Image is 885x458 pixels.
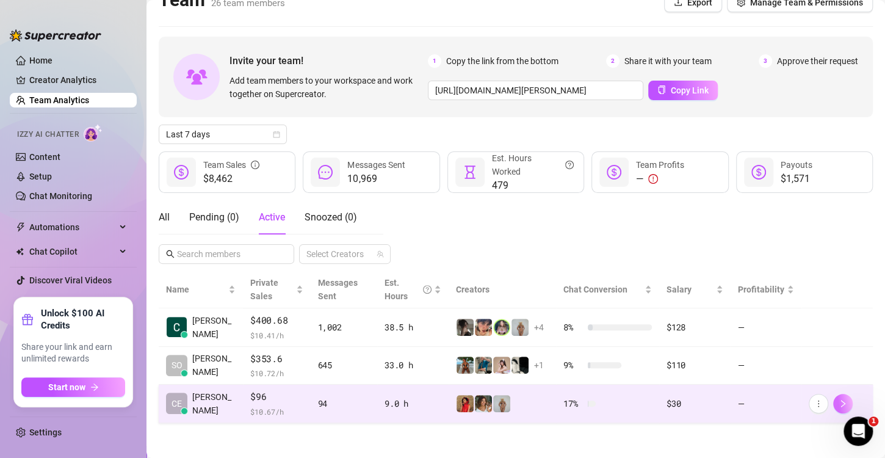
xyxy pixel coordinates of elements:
span: Active [259,211,285,223]
span: Approve their request [777,54,858,68]
span: Payouts [781,160,812,170]
span: hourglass [463,165,477,180]
span: Automations [29,217,116,237]
span: $400.68 [250,313,303,328]
span: exclamation-circle [648,174,658,184]
th: Creators [449,271,556,308]
th: Name [159,271,243,308]
input: Search members [177,247,277,261]
span: Chat Copilot [29,242,116,261]
img: jadetv [493,319,510,336]
a: Content [29,152,60,162]
span: team [377,250,384,258]
span: Invite your team! [229,53,428,68]
span: Messages Sent [347,160,405,170]
a: Creator Analytics [29,70,127,90]
span: CE [172,397,182,410]
span: more [814,399,823,408]
span: $96 [250,390,303,404]
span: Chat Conversion [563,285,627,294]
span: $353.6 [250,352,303,366]
div: Est. Hours Worked [492,151,574,178]
div: All [159,210,170,225]
span: [PERSON_NAME] [192,390,236,417]
div: 9.0 h [385,397,441,410]
span: Salary [666,285,692,294]
span: question-circle [565,151,574,178]
span: dollar-circle [751,165,766,180]
a: Settings [29,427,62,437]
div: 1,002 [318,321,370,334]
span: calendar [273,131,280,138]
span: Last 7 days [166,125,280,144]
div: 33.0 h [385,358,441,372]
span: Izzy AI Chatter [17,129,79,140]
img: Barbi [493,395,510,412]
div: — [636,172,684,186]
img: AI Chatter [84,124,103,142]
img: Eavnc [475,357,492,374]
span: gift [21,313,34,325]
a: Discover Viral Videos [29,275,112,285]
button: Start nowarrow-right [21,377,125,397]
span: Snoozed ( 0 ) [305,211,357,223]
span: SO [172,358,182,372]
iframe: Intercom live chat [843,416,873,446]
button: Copy Link [648,81,718,100]
span: + 1 [534,358,544,372]
span: $8,462 [203,172,259,186]
span: Team Profits [636,160,684,170]
div: 94 [318,397,370,410]
img: daiisyjane [457,319,474,336]
td: — [731,385,801,423]
strong: Unlock $100 AI Credits [41,307,125,332]
span: 10,969 [347,172,405,186]
span: Profitability [738,285,784,294]
img: bellatendresse [457,395,474,412]
img: comicaltaco [511,357,529,374]
span: Messages Sent [318,278,358,301]
img: logo-BBDzfeDw.svg [10,29,101,42]
img: Libby [457,357,474,374]
span: right [839,399,847,408]
span: thunderbolt [16,222,26,232]
td: — [731,347,801,385]
span: Name [166,283,226,296]
span: info-circle [251,158,259,172]
img: Barbi [511,319,529,336]
span: copy [657,85,666,94]
span: Copy the link from the bottom [446,54,558,68]
a: Setup [29,172,52,181]
div: $30 [666,397,723,410]
div: $128 [666,321,723,334]
span: 1 [869,416,878,426]
span: Add team members to your workspace and work together on Supercreator. [229,74,423,101]
span: Copy Link [671,85,709,95]
div: 645 [318,358,370,372]
span: $ 10.67 /h [250,405,303,418]
span: Share your link and earn unlimited rewards [21,341,125,365]
span: question-circle [423,276,432,303]
span: 479 [492,178,574,193]
span: Start now [48,382,85,392]
div: Est. Hours [385,276,432,303]
span: + 4 [534,321,544,334]
td: — [731,308,801,347]
a: Home [29,56,52,65]
span: Private Sales [250,278,278,301]
span: Share it with your team [624,54,712,68]
img: bonnierides [475,319,492,336]
span: $1,571 [781,172,812,186]
span: dollar-circle [607,165,621,180]
div: $110 [666,358,723,372]
span: message [318,165,333,180]
div: Pending ( 0 ) [189,210,239,225]
img: Cecil Capuchino [167,317,187,337]
a: Team Analytics [29,95,89,105]
img: i_want_candy [475,395,492,412]
img: anaxmei [493,357,510,374]
span: dollar-circle [174,165,189,180]
span: 9 % [563,358,583,372]
a: Chat Monitoring [29,191,92,201]
span: search [166,250,175,258]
